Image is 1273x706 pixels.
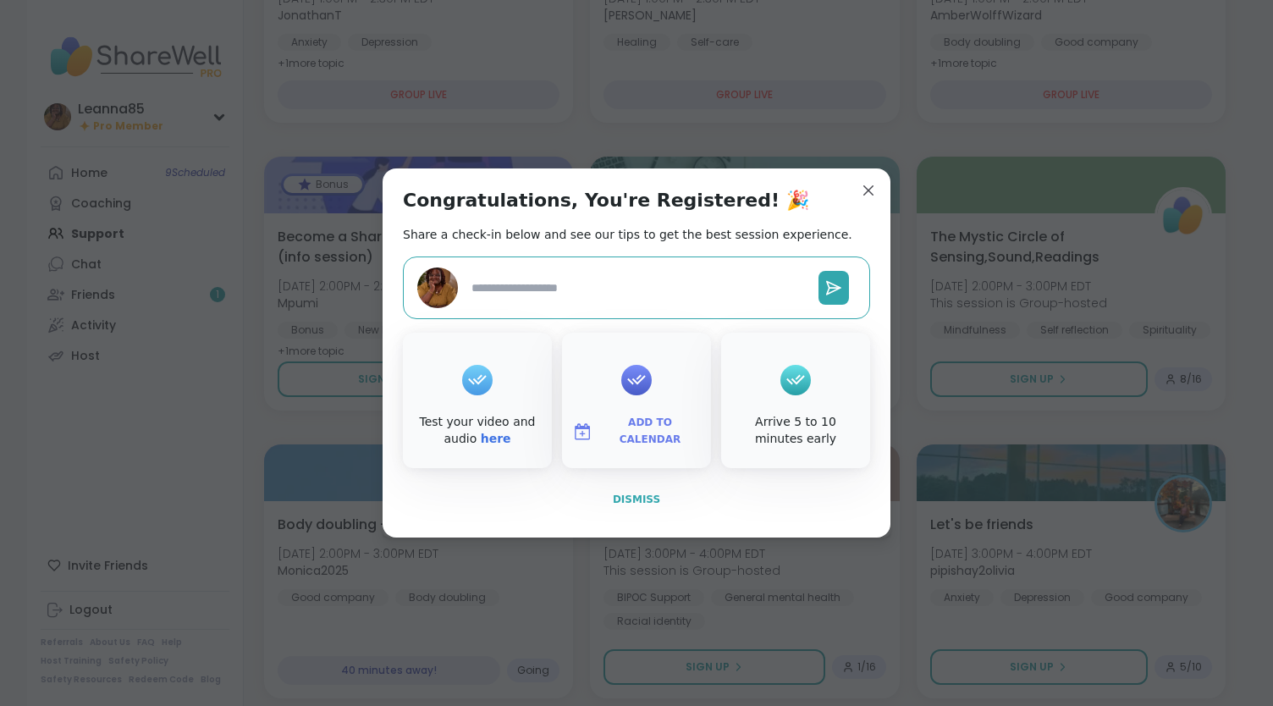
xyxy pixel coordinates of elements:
[403,189,809,212] h1: Congratulations, You're Registered! 🎉
[599,415,701,448] span: Add to Calendar
[613,494,660,505] span: Dismiss
[481,432,511,445] a: here
[406,414,548,447] div: Test your video and audio
[565,414,708,450] button: Add to Calendar
[403,226,852,243] h2: Share a check-in below and see our tips to get the best session experience.
[403,482,870,517] button: Dismiss
[572,422,592,442] img: ShareWell Logomark
[417,268,458,308] img: Leanna85
[725,414,867,447] div: Arrive 5 to 10 minutes early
